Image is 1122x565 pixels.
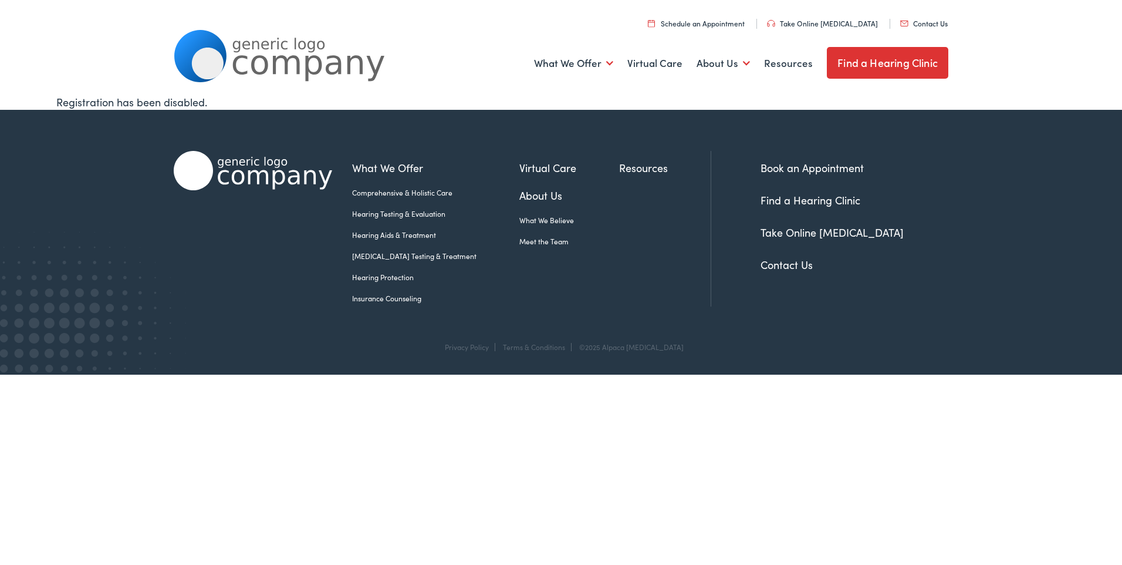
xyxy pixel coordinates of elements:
a: Meet the Team [519,236,619,247]
a: Resources [619,160,711,176]
div: Registration has been disabled. [56,94,1066,110]
a: Contact Us [900,18,948,28]
img: Alpaca Audiology [174,151,332,190]
a: What We Believe [519,215,619,226]
a: Comprehensive & Holistic Care [352,187,519,198]
a: Hearing Testing & Evaluation [352,208,519,219]
a: Find a Hearing Clinic [761,193,860,207]
a: Find a Hearing Clinic [827,47,948,79]
a: Virtual Care [519,160,619,176]
a: Terms & Conditions [503,342,565,352]
a: Insurance Counseling [352,293,519,304]
a: Virtual Care [627,42,682,85]
a: Hearing Protection [352,272,519,282]
a: What We Offer [352,160,519,176]
img: utility icon [648,19,655,27]
a: Book an Appointment [761,160,864,175]
a: What We Offer [534,42,613,85]
a: Take Online [MEDICAL_DATA] [761,225,904,240]
div: ©2025 Alpaca [MEDICAL_DATA] [573,343,684,351]
a: Privacy Policy [445,342,489,352]
a: About Us [697,42,750,85]
a: [MEDICAL_DATA] Testing & Treatment [352,251,519,261]
a: Contact Us [761,257,813,272]
a: About Us [519,187,619,203]
a: Schedule an Appointment [648,18,745,28]
img: utility icon [900,21,908,26]
img: utility icon [767,20,775,27]
a: Take Online [MEDICAL_DATA] [767,18,878,28]
a: Hearing Aids & Treatment [352,230,519,240]
a: Resources [764,42,813,85]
